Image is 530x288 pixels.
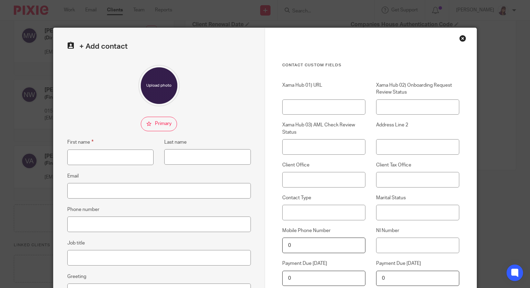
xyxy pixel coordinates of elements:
label: Client Office [282,162,365,169]
label: Payment Due [DATE] [282,260,365,267]
label: Client Tax Office [376,162,459,169]
label: Mobile Phone Number [282,227,365,234]
label: Job title [67,240,85,247]
h2: + Add contact [67,42,251,51]
label: Marital Status [376,194,459,201]
label: Xama Hub 01) URL [282,82,365,96]
label: Greeting [67,273,86,280]
label: Phone number [67,206,99,213]
label: Xama Hub 02) Onboarding Request Review Status [376,82,459,96]
label: Payment Due [DATE] [376,260,459,267]
label: Address Line 2 [376,122,459,136]
h3: Contact Custom fields [282,63,459,68]
label: Email [67,173,79,180]
label: NI Number [376,227,459,234]
label: Xama Hub 03) AML Check Review Status [282,122,365,136]
label: First name [67,138,94,146]
label: Contact Type [282,194,365,201]
label: Last name [164,139,187,146]
div: Close this dialog window [459,35,466,42]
